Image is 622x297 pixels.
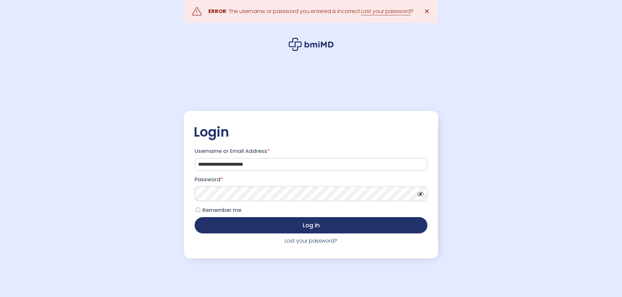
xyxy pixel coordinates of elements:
[424,7,430,16] span: ✕
[208,7,414,16] div: : The username or password you entered is incorrect. ?
[202,206,241,214] span: Remember me
[208,7,226,15] strong: ERROR
[195,174,427,185] label: Password
[196,208,200,212] input: Remember me
[195,217,427,233] button: Log in
[194,124,428,140] h2: Login
[195,146,427,156] label: Username or Email Address
[285,237,337,245] a: Lost your password?
[361,7,411,15] a: Lost your password
[420,5,433,18] a: ✕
